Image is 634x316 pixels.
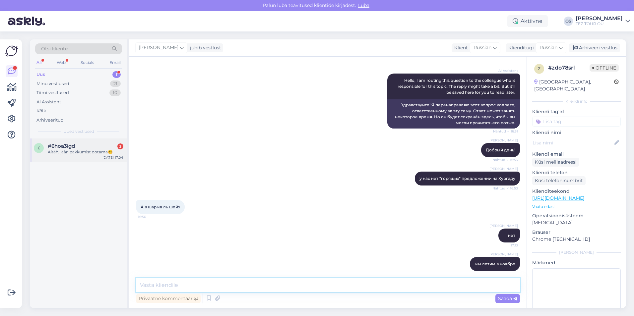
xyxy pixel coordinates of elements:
span: [PERSON_NAME] [139,44,178,51]
p: [MEDICAL_DATA] [532,219,621,226]
input: Lisa tag [532,117,621,127]
span: [PERSON_NAME] [489,166,518,171]
span: Uued vestlused [63,129,94,134]
div: Privaatne kommentaar [136,294,201,303]
div: Klient [452,44,468,51]
div: Küsi meiliaadressi [532,158,579,167]
div: Tiimi vestlused [36,89,69,96]
div: Aitäh, jään pakkumist ootama😊 [48,149,123,155]
div: Kliendi info [532,98,621,104]
div: Uus [36,71,45,78]
div: Aktiivne [507,15,548,27]
div: Web [55,58,67,67]
div: Socials [79,58,95,67]
p: Märkmed [532,259,621,266]
span: Saada [498,295,517,301]
p: Kliendi email [532,151,621,158]
span: Nähtud ✓ 16:51 [493,129,518,134]
span: Hello, I am routing this question to the colleague who is responsible for this topic. The reply m... [398,78,516,95]
p: Kliendi telefon [532,169,621,176]
div: Küsi telefoninumbrit [532,176,586,185]
p: Operatsioonisüsteem [532,212,621,219]
div: TEZ TOUR OÜ [576,21,623,26]
div: Здравствуйте! Я перенаправляю этот вопрос коллеге, ответственному за эту тему. Ответ может занять... [387,99,520,129]
span: у нас нет *горящих* предложении на Хургаду [419,176,515,181]
span: Luba [356,2,371,8]
div: [DATE] 17:04 [102,155,123,160]
div: [PERSON_NAME] [532,249,621,255]
span: Otsi kliente [41,45,68,52]
a: [URL][DOMAIN_NAME] [532,195,584,201]
span: z [538,66,540,71]
div: Minu vestlused [36,80,69,87]
div: 10 [109,89,121,96]
span: 16:56 [138,214,163,219]
p: Vaata edasi ... [532,204,621,210]
span: AI Assistent [493,68,518,73]
span: 6 [38,145,40,150]
div: Kõik [36,108,46,114]
p: Kliendi tag'id [532,108,621,115]
div: AI Assistent [36,99,61,105]
div: 3 [117,143,123,149]
span: нет [508,233,515,238]
div: 1 [112,71,121,78]
div: Email [108,58,122,67]
div: [PERSON_NAME] [576,16,623,21]
span: [PERSON_NAME] [489,252,518,257]
p: Kliendi nimi [532,129,621,136]
p: Chrome [TECHNICAL_ID] [532,236,621,243]
div: Arhiveeritud [36,117,64,124]
div: 21 [110,80,121,87]
a: [PERSON_NAME]TEZ TOUR OÜ [576,16,630,26]
img: Askly Logo [5,45,18,57]
input: Lisa nimi [533,139,613,146]
span: мы летим в ноябре [475,261,515,266]
span: [PERSON_NAME] [489,138,518,143]
p: Brauser [532,229,621,236]
span: Offline [590,64,619,72]
div: OS [564,17,573,26]
div: Arhiveeri vestlus [569,43,620,52]
span: Добрый день! [486,147,515,152]
span: Nähtud ✓ 16:53 [492,186,518,191]
span: А в шарма ль шейх [141,204,180,209]
div: [GEOGRAPHIC_DATA], [GEOGRAPHIC_DATA] [534,79,614,92]
span: Russian [539,44,557,51]
span: [PERSON_NAME] [489,223,518,228]
div: juhib vestlust [187,44,221,51]
span: 17:13 [493,243,518,248]
span: Nähtud ✓ 16:53 [492,157,518,162]
p: Klienditeekond [532,188,621,195]
span: 17:13 [493,271,518,276]
span: #6hoa3igd [48,143,75,149]
span: Russian [474,44,491,51]
div: Klienditugi [506,44,534,51]
div: All [35,58,43,67]
div: # zdo78srl [548,64,590,72]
